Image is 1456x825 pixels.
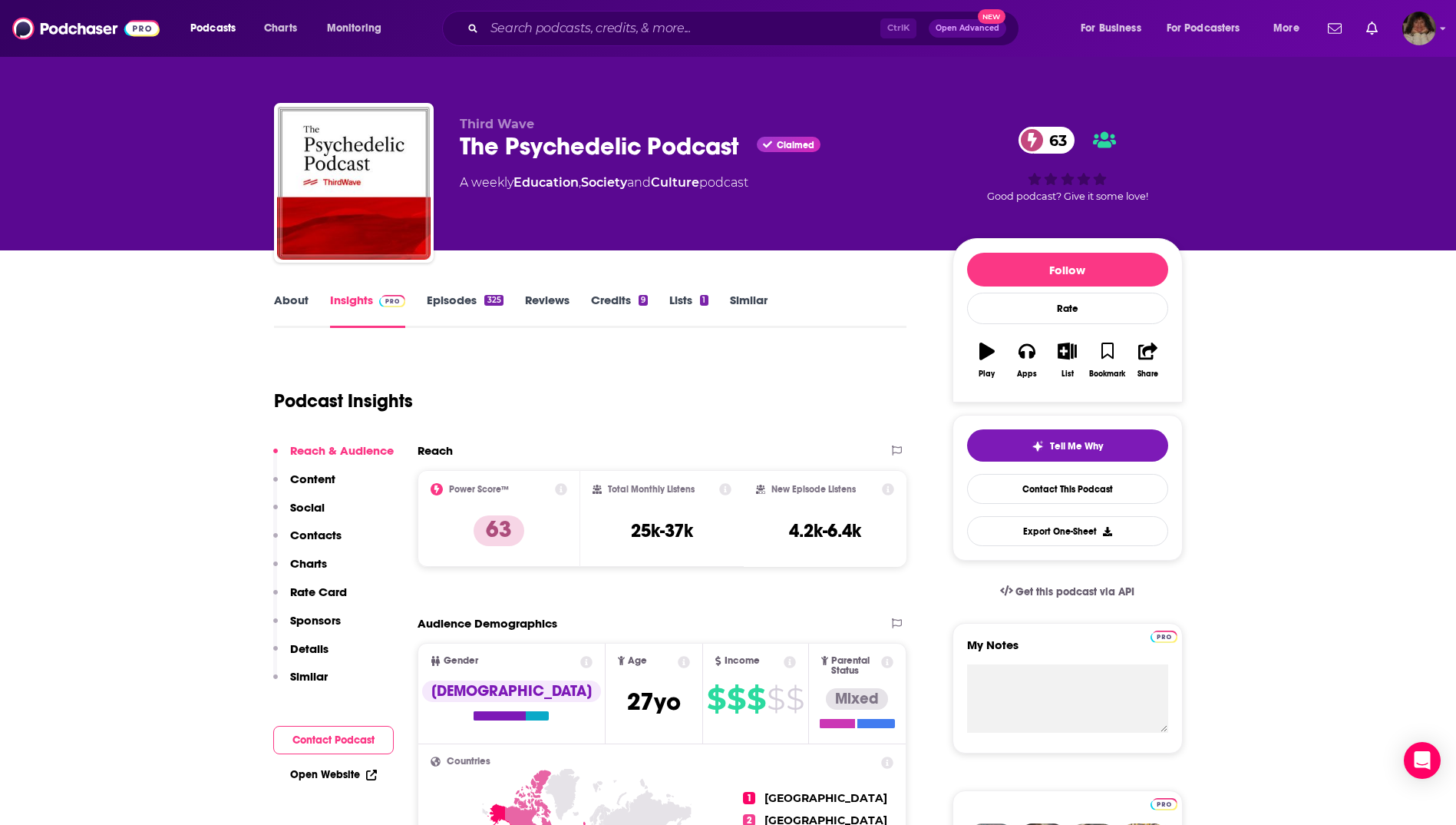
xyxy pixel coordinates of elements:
[1034,127,1075,154] span: 63
[608,484,695,495] h2: Total Monthly Listens
[725,656,760,666] span: Income
[1070,16,1161,41] button: open menu
[1017,369,1037,379] div: Apps
[953,117,1183,212] div: 63Good podcast? Give it some love!
[987,191,1148,202] span: Good podcast? Give it some love!
[273,669,328,697] button: Similar
[1263,16,1319,41] button: open menu
[273,528,342,556] button: Contacts
[631,519,693,542] h3: 25k-37k
[484,295,503,306] div: 325
[1404,742,1441,779] div: Open Intercom Messenger
[379,295,406,307] img: Podchaser Pro
[290,613,341,628] p: Sponsors
[290,585,347,599] p: Rate Card
[273,556,327,585] button: Charts
[290,641,329,656] p: Details
[967,333,1007,388] button: Play
[1032,440,1044,452] img: tell me why sparkle
[316,16,401,41] button: open menu
[1047,333,1087,388] button: List
[1402,12,1436,45] img: User Profile
[330,293,406,328] a: InsightsPodchaser Pro
[1322,15,1348,41] a: Show notifications dropdown
[988,573,1147,611] a: Get this podcast via API
[484,16,880,41] input: Search podcasts, credits, & more...
[1402,12,1436,45] button: Show profile menu
[273,500,325,528] button: Social
[1157,16,1263,41] button: open menu
[579,175,581,190] span: ,
[290,556,327,571] p: Charts
[880,18,916,38] span: Ctrl K
[290,768,377,781] a: Open Website
[627,175,651,190] span: and
[274,389,413,412] h1: Podcast Insights
[418,616,557,631] h2: Audience Demographics
[967,516,1168,546] button: Export One-Sheet
[449,484,509,495] h2: Power Score™
[1050,440,1103,452] span: Tell Me Why
[447,757,490,767] span: Countries
[967,474,1168,504] a: Contact This Podcast
[581,175,627,190] a: Society
[1127,333,1167,388] button: Share
[1167,18,1240,39] span: For Podcasters
[1402,12,1436,45] span: Logged in as angelport
[826,688,888,710] div: Mixed
[967,293,1168,324] div: Rate
[669,293,708,328] a: Lists1
[525,293,570,328] a: Reviews
[1019,127,1075,154] a: 63
[771,484,856,495] h2: New Episode Listens
[1151,796,1177,810] a: Pro website
[707,687,725,711] span: $
[628,656,647,666] span: Age
[273,726,394,754] button: Contact Podcast
[1151,628,1177,643] a: Pro website
[418,443,453,458] h2: Reach
[978,9,1005,24] span: New
[1151,631,1177,643] img: Podchaser Pro
[273,641,329,670] button: Details
[1088,333,1127,388] button: Bookmark
[264,18,297,39] span: Charts
[651,175,699,190] a: Culture
[627,687,681,717] span: 27 yo
[273,472,335,500] button: Content
[967,429,1168,462] button: tell me why sparkleTell Me Why
[427,293,503,328] a: Episodes325
[1061,369,1074,379] div: List
[1137,369,1158,379] div: Share
[457,11,1034,46] div: Search podcasts, credits, & more...
[277,106,431,260] a: The Psychedelic Podcast
[12,14,160,43] img: Podchaser - Follow, Share and Rate Podcasts
[190,18,236,39] span: Podcasts
[936,25,999,32] span: Open Advanced
[789,519,861,542] h3: 4.2k-6.4k
[327,18,381,39] span: Monitoring
[1273,18,1299,39] span: More
[929,19,1006,38] button: Open AdvancedNew
[1360,15,1384,41] a: Show notifications dropdown
[1015,585,1134,598] span: Get this podcast via API
[764,791,887,805] span: [GEOGRAPHIC_DATA]
[639,295,648,306] div: 9
[700,295,708,306] div: 1
[273,443,394,472] button: Reach & Audience
[591,293,648,328] a: Credits9
[513,175,579,190] a: Education
[967,638,1168,664] label: My Notes
[786,687,804,711] span: $
[979,369,995,379] div: Play
[743,792,755,804] span: 1
[274,293,309,328] a: About
[777,141,814,149] span: Claimed
[1089,369,1125,379] div: Bookmark
[730,293,768,328] a: Similar
[831,656,879,676] span: Parental Status
[460,174,748,192] div: A weekly podcast
[967,253,1168,287] button: Follow
[422,681,601,702] div: [DEMOGRAPHIC_DATA]
[1081,18,1141,39] span: For Business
